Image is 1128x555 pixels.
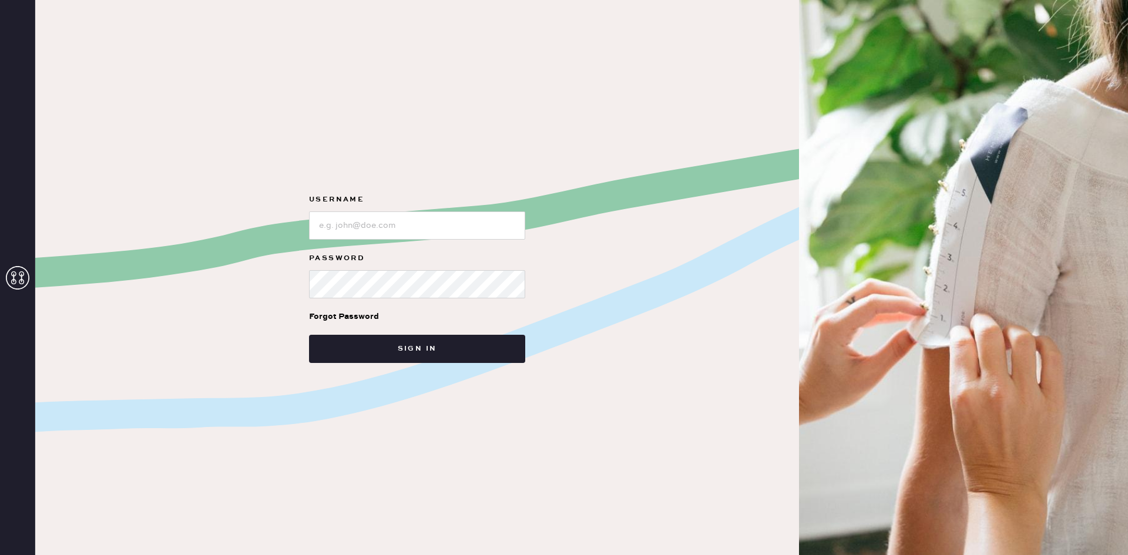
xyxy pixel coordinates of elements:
[309,211,525,240] input: e.g. john@doe.com
[309,335,525,363] button: Sign in
[309,310,379,323] div: Forgot Password
[309,251,525,265] label: Password
[309,298,379,335] a: Forgot Password
[309,193,525,207] label: Username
